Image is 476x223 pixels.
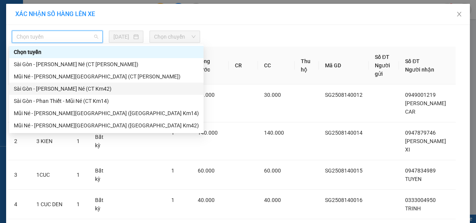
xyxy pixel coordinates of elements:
span: 140.000 [198,130,218,136]
div: Sài Gòn - Phan Thiết - Mũi Né (CT Km14) [14,97,199,105]
div: Mũi Né - Phan Thiết - Sài Gòn (CT Ông Đồn) [9,70,204,83]
th: CC [258,47,295,85]
div: Sài Gòn - Phan Thiết - Mũi Né (CT Km14) [9,95,204,107]
td: Bất kỳ [89,122,113,160]
span: 1 [77,138,80,144]
span: 1 [171,168,174,174]
div: Mũi Né - [PERSON_NAME][GEOGRAPHIC_DATA] (CT [PERSON_NAME]) [14,72,199,81]
input: 14/08/2025 [113,33,132,41]
td: 1 CUC DEN [30,190,71,219]
td: 1 [8,85,30,122]
td: 1CUC [30,160,71,190]
span: 30.000 [264,92,281,98]
span: 1 [77,201,80,207]
span: 1 [77,172,80,178]
td: Bất kỳ [89,190,113,219]
span: 30.000 [198,92,215,98]
th: Tổng cước [192,47,229,85]
span: 1 [171,197,174,203]
th: CR [229,47,258,85]
span: SG2508140014 [325,130,363,136]
div: Mũi Né - [PERSON_NAME][GEOGRAPHIC_DATA] ([GEOGRAPHIC_DATA] Km14) [14,109,199,117]
span: TRINH [405,205,421,212]
span: [PERSON_NAME] XI [405,138,446,153]
span: Số ĐT [375,54,389,60]
span: Chọn chuyến [154,31,195,42]
span: SG2508140012 [325,92,363,98]
span: 0949001219 [405,92,436,98]
button: Close [448,4,470,25]
th: STT [8,47,30,85]
span: 40.000 [198,197,215,203]
span: 60.000 [198,168,215,174]
td: 3 KIEN [30,122,71,160]
span: 0333004950 [405,197,436,203]
td: Bất kỳ [89,160,113,190]
span: 140.000 [264,130,284,136]
span: Người nhận [405,67,434,73]
th: Mã GD [319,47,369,85]
div: Mũi Né - [PERSON_NAME][GEOGRAPHIC_DATA] ([GEOGRAPHIC_DATA] Km42) [14,121,199,130]
span: TUYEN [405,176,422,182]
div: Mũi Né - Phan Thiết - Sài Gòn (CT Km42) [9,119,204,132]
span: close [456,11,462,17]
div: Chọn tuyến [14,48,199,56]
div: Sài Gòn - [PERSON_NAME] Né (CT [PERSON_NAME]) [14,60,199,68]
span: XÁC NHẬN SỐ HÀNG LÊN XE [15,10,95,18]
th: Thu hộ [295,47,319,85]
span: Người gửi [375,62,390,77]
span: 0947834989 [405,168,436,174]
td: 2 [8,122,30,160]
div: Sài Gòn - Phan Thiết - Mũi Né (CT Km42) [9,83,204,95]
td: 3 [8,160,30,190]
span: 40.000 [264,197,281,203]
div: Chọn tuyến [9,46,204,58]
span: 0947879746 [405,130,436,136]
div: Mũi Né - Phan Thiết - Sài Gòn (CT Km14) [9,107,204,119]
span: SG2508140016 [325,197,363,203]
span: SG2508140015 [325,168,363,174]
span: Số ĐT [405,58,420,64]
span: 60.000 [264,168,281,174]
div: Sài Gòn - Phan Thiết - Mũi Né (CT Ông Đồn) [9,58,204,70]
div: Sài Gòn - [PERSON_NAME] Né (CT Km42) [14,85,199,93]
span: Chọn tuyến [16,31,98,42]
td: 4 [8,190,30,219]
span: [PERSON_NAME] CAR [405,100,446,115]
